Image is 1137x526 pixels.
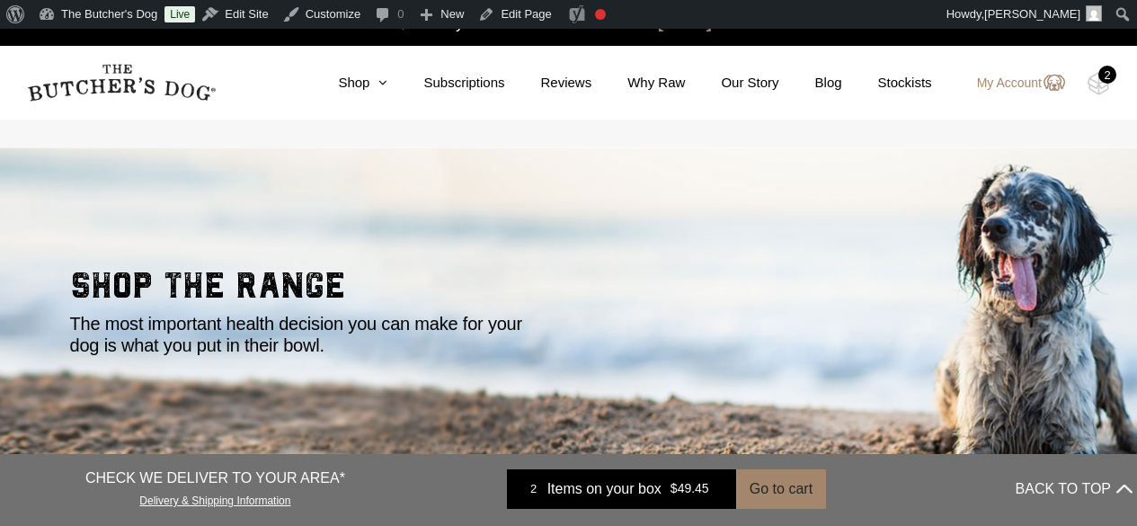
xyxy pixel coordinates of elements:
div: 2 [520,480,547,498]
a: Blog [779,73,842,94]
h2: shop the range [70,268,1068,313]
button: BACK TO TOP [1016,468,1133,511]
a: Reviews [505,73,592,94]
p: CHECK WE DELIVER TO YOUR AREA* [85,468,345,489]
a: close [1106,11,1119,32]
a: Shop [302,73,387,94]
div: 2 [1098,66,1116,84]
a: Live [164,6,195,22]
span: Items on your box [547,478,662,500]
bdi: 49.45 [671,482,709,496]
a: Our Story [685,73,778,94]
a: My Account [959,72,1065,94]
div: Focus keyphrase not set [595,9,606,20]
p: The most important health decision you can make for your dog is what you put in their bowl. [70,313,546,356]
a: Delivery & Shipping Information [139,490,290,507]
a: 2 Items on your box $49.45 [507,469,736,509]
a: Why Raw [591,73,685,94]
span: [PERSON_NAME] [984,7,1080,21]
img: TBD_Cart-Empty.png [1088,72,1110,95]
a: Stockists [842,73,932,94]
button: Go to cart [736,469,826,509]
a: Subscriptions [387,73,504,94]
span: $ [671,482,678,496]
